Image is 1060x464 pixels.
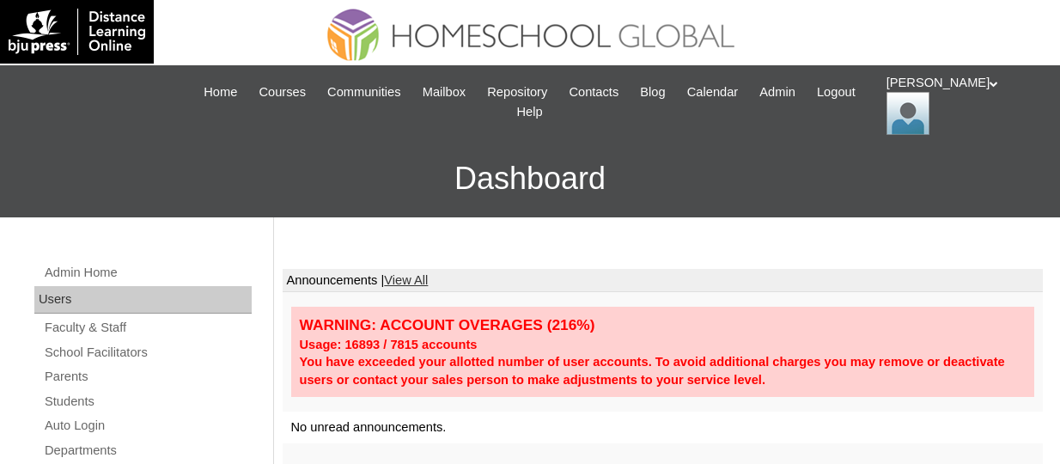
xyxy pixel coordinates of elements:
a: Mailbox [414,82,475,102]
a: Faculty & Staff [43,317,252,339]
span: Calendar [687,82,738,102]
a: Blog [631,82,673,102]
span: Logout [817,82,856,102]
a: Help [508,102,551,122]
a: Home [195,82,246,102]
a: School Facilitators [43,342,252,363]
a: View All [384,273,428,287]
img: logo-white.png [9,9,145,55]
div: [PERSON_NAME] [886,74,1043,135]
a: Parents [43,366,252,388]
span: Contacts [569,82,618,102]
img: Leslie Samaniego [886,92,929,135]
a: Auto Login [43,415,252,437]
div: WARNING: ACCOUNT OVERAGES (216%) [300,315,1026,335]
h3: Dashboard [9,140,1051,217]
span: Courses [259,82,306,102]
div: Users [34,286,252,314]
span: Communities [327,82,401,102]
span: Repository [487,82,547,102]
td: No unread announcements. [283,412,1044,443]
a: Courses [250,82,314,102]
span: Home [204,82,237,102]
a: Contacts [560,82,627,102]
a: Departments [43,440,252,461]
span: Admin [759,82,795,102]
a: Communities [319,82,410,102]
a: Calendar [679,82,746,102]
a: Admin [751,82,804,102]
span: Blog [640,82,665,102]
td: Announcements | [283,269,1044,293]
a: Admin Home [43,262,252,284]
a: Logout [808,82,864,102]
strong: Usage: 16893 / 7815 accounts [300,338,478,351]
a: Students [43,391,252,412]
span: Mailbox [423,82,466,102]
div: You have exceeded your allotted number of user accounts. To avoid additional charges you may remo... [300,353,1026,388]
span: Help [516,102,542,122]
a: Repository [478,82,556,102]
